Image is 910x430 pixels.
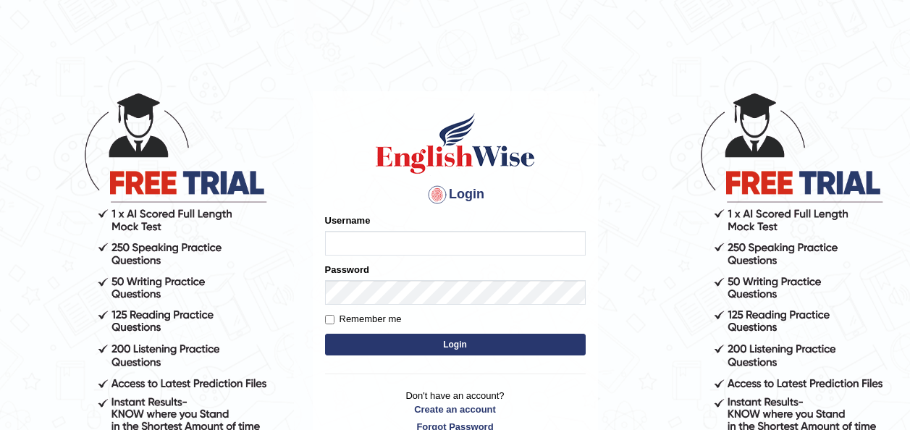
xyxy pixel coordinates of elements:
a: Create an account [325,402,586,416]
button: Login [325,334,586,355]
h4: Login [325,183,586,206]
label: Remember me [325,312,402,326]
img: Logo of English Wise sign in for intelligent practice with AI [373,111,538,176]
input: Remember me [325,315,334,324]
label: Username [325,214,371,227]
label: Password [325,263,369,277]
